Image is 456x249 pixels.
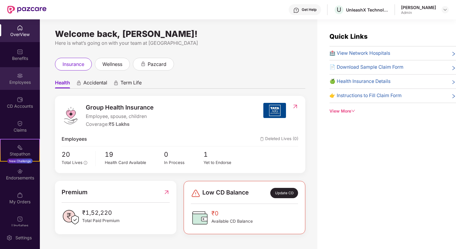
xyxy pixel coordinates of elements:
[62,106,80,125] img: logo
[401,10,436,15] div: Admin
[86,113,154,120] span: Employee, spouse, children
[14,235,34,241] div: Settings
[105,159,164,166] div: Health Card Available
[293,7,299,13] img: svg+xml;base64,PHN2ZyBpZD0iSGVscC0zMngzMiIgeG1sbnM9Imh0dHA6Ly93d3cudzMub3JnLzIwMDAvc3ZnIiB3aWR0aD...
[17,73,23,79] img: svg+xml;base64,PHN2ZyBpZD0iRW1wbG95ZWVzIiB4bWxucz0iaHR0cDovL3d3dy53My5vcmcvMjAwMC9zdmciIHdpZHRoPS...
[163,188,170,197] img: RedirectIcon
[351,109,355,113] span: down
[451,93,456,100] span: right
[83,80,107,88] span: Accidental
[82,208,120,218] span: ₹1,52,220
[17,192,23,198] img: svg+xml;base64,PHN2ZyBpZD0iTXlfT3JkZXJzIiBkYXRhLW5hbWU9Ik15IE9yZGVycyIgeG1sbnM9Imh0dHA6Ly93d3cudz...
[63,61,84,68] span: insurance
[211,218,253,225] span: Available CD Balance
[105,149,164,160] span: 19
[62,208,80,226] img: PaidPremiumIcon
[55,80,70,88] span: Health
[55,39,305,47] div: Here is what’s going on with your team at [GEOGRAPHIC_DATA]
[120,80,142,88] span: Term Life
[17,49,23,55] img: svg+xml;base64,PHN2ZyBpZD0iQmVuZWZpdHMiIHhtbG5zPSJodHRwOi8vd3d3LnczLm9yZy8yMDAwL3N2ZyIgd2lkdGg9Ij...
[102,61,122,68] span: wellness
[140,61,146,67] div: animation
[17,168,23,174] img: svg+xml;base64,PHN2ZyBpZD0iRW5kb3JzZW1lbnRzIiB4bWxucz0iaHR0cDovL3d3dy53My5vcmcvMjAwMC9zdmciIHdpZH...
[62,160,82,165] span: Total Lives
[17,144,23,150] img: svg+xml;base64,PHN2ZyB4bWxucz0iaHR0cDovL3d3dy53My5vcmcvMjAwMC9zdmciIHdpZHRoPSIyMSIgaGVpZ2h0PSIyMC...
[451,51,456,57] span: right
[443,7,448,12] img: svg+xml;base64,PHN2ZyBpZD0iRHJvcGRvd24tMzJ4MzIiIHhtbG5zPSJodHRwOi8vd3d3LnczLm9yZy8yMDAwL3N2ZyIgd2...
[7,6,47,14] img: New Pazcare Logo
[62,149,91,160] span: 20
[202,188,249,198] span: Low CD Balance
[191,188,201,198] img: svg+xml;base64,PHN2ZyBpZD0iRGFuZ2VyLTMyeDMyIiB4bWxucz0iaHR0cDovL3d3dy53My5vcmcvMjAwMC9zdmciIHdpZH...
[329,64,403,71] span: 📄 Download Sample Claim Form
[337,6,341,13] span: U
[263,103,286,118] img: insurerIcon
[55,31,305,36] div: Welcome back, [PERSON_NAME]!
[1,151,39,157] div: Stepathon
[260,136,298,143] span: Deleted Lives (0)
[191,209,209,227] img: CDBalanceIcon
[451,79,456,85] span: right
[148,61,166,68] span: pazcard
[164,159,204,166] div: In Process
[76,80,82,86] div: animation
[17,97,23,103] img: svg+xml;base64,PHN2ZyBpZD0iQ0RfQWNjb3VudHMiIGRhdGEtbmFtZT0iQ0QgQWNjb3VudHMiIHhtbG5zPSJodHRwOi8vd3...
[62,188,88,197] span: Premium
[329,32,368,40] span: Quick Links
[82,218,120,224] span: Total Paid Premium
[84,161,87,165] span: info-circle
[329,50,390,57] span: 🏥 View Network Hospitals
[6,235,12,241] img: svg+xml;base64,PHN2ZyBpZD0iU2V0dGluZy0yMHgyMCIgeG1sbnM9Imh0dHA6Ly93d3cudzMub3JnLzIwMDAvc3ZnIiB3aW...
[62,136,87,143] span: Employees
[109,121,130,127] span: ₹5 Lakhs
[292,103,298,110] img: RedirectIcon
[204,149,243,160] span: 1
[164,149,204,160] span: 0
[17,25,23,31] img: svg+xml;base64,PHN2ZyBpZD0iSG9tZSIgeG1sbnM9Imh0dHA6Ly93d3cudzMub3JnLzIwMDAvc3ZnIiB3aWR0aD0iMjAiIG...
[451,65,456,71] span: right
[302,7,316,12] div: Get Help
[270,188,298,198] div: Update CD
[329,92,402,100] span: 👉 Instructions to Fill Claim Form
[401,5,436,10] div: [PERSON_NAME]
[346,7,388,13] div: UnleashX Technologies Private Limited
[17,120,23,126] img: svg+xml;base64,PHN2ZyBpZD0iQ2xhaW0iIHhtbG5zPSJodHRwOi8vd3d3LnczLm9yZy8yMDAwL3N2ZyIgd2lkdGg9IjIwIi...
[329,108,456,115] div: View More
[113,80,119,86] div: animation
[260,137,264,141] img: deleteIcon
[7,159,33,163] div: New Challenge
[86,103,154,112] span: Group Health Insurance
[211,209,253,218] span: ₹0
[329,78,390,85] span: 🍏 Health Insurance Details
[86,121,154,128] div: Coverage:
[17,216,23,222] img: svg+xml;base64,PHN2ZyBpZD0iVXBkYXRlZCIgeG1sbnM9Imh0dHA6Ly93d3cudzMub3JnLzIwMDAvc3ZnIiB3aWR0aD0iMj...
[204,159,243,166] div: Yet to Endorse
